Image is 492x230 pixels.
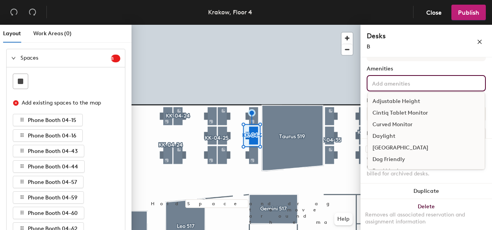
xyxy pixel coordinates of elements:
div: Add existing spaces to the map [22,99,114,107]
div: Desks [367,130,381,137]
h4: Desks [367,31,452,41]
button: Phone Booth 04-43 [13,145,84,157]
span: B [367,43,370,50]
span: close [477,39,482,45]
button: Assigned [367,107,486,121]
button: Duplicate [360,184,492,199]
span: 8 [111,56,120,61]
span: Phone Booth 04-43 [28,148,78,154]
button: Help [334,213,353,225]
button: Phone Booth 04-15 [13,114,83,126]
div: Dog Friendly [368,154,485,165]
span: Phone Booth 04-60 [28,210,78,216]
span: Phone Booth 04-44 [28,163,78,170]
sup: 8 [111,55,120,62]
div: Daylight [368,130,485,142]
button: Close [420,5,448,20]
div: Desk Type [367,98,486,104]
div: Curved Monitor [368,119,485,130]
div: Amenities [367,66,486,72]
input: Add amenities [371,78,440,88]
button: Phone Booth 04-60 [13,207,84,219]
div: Krakow, Floor 4 [208,7,252,17]
button: Phone Booth 04-59 [13,191,84,204]
div: [GEOGRAPHIC_DATA] [368,142,485,154]
span: Phone Booth 04-59 [28,194,77,201]
span: Work Areas (0) [33,30,72,37]
span: Phone Booth 04-57 [28,179,77,185]
span: Phone Booth 04-15 [28,117,76,124]
button: Phone Booth 04-16 [13,129,83,142]
span: undo [10,8,18,16]
div: When a desk is archived it's not active in any user-facing features. Your organization is not bil... [367,156,486,177]
button: Publish [451,5,486,20]
span: Phone Booth 04-16 [28,132,76,139]
span: expanded [11,56,16,60]
button: Redo (⌘ + ⇧ + Z) [25,5,40,20]
button: Undo (⌘ + Z) [6,5,22,20]
span: Publish [458,9,479,16]
div: Removes all associated reservation and assignment information [365,211,487,225]
div: Dual Monitors [368,165,485,177]
button: Phone Booth 04-57 [13,176,84,188]
span: Spaces [20,49,111,67]
div: Adjustable Height [368,96,485,107]
span: close-circle [13,100,19,106]
span: Close [426,9,442,16]
button: Phone Booth 04-44 [13,160,85,173]
div: Cintiq Tablet Monitor [368,107,485,119]
span: Layout [3,30,21,37]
